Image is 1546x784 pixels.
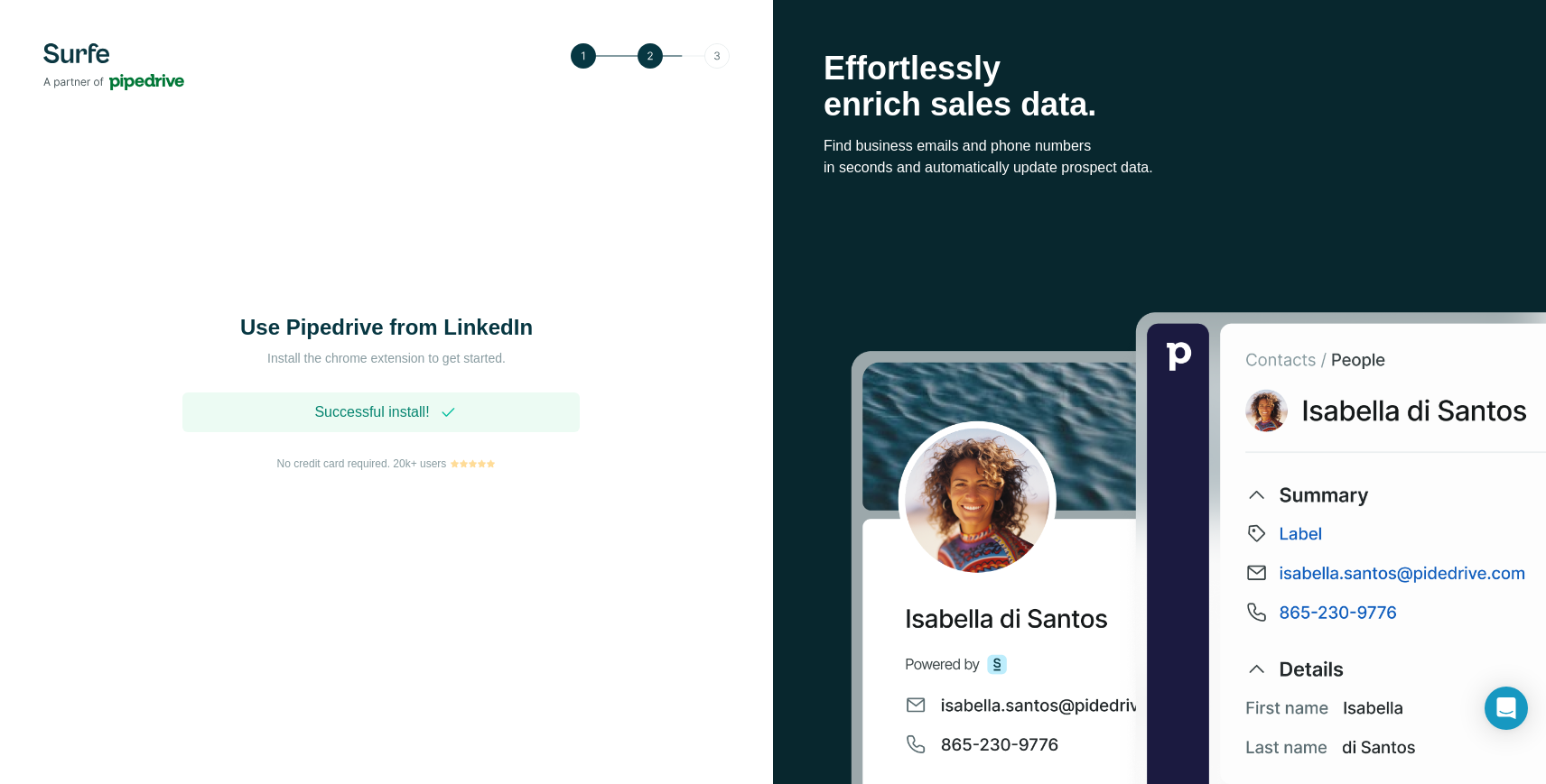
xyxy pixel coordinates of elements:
span: No credit card required. 20k+ users [277,456,447,472]
p: Install the chrome extension to get started. [206,349,567,367]
h1: Use Pipedrive from LinkedIn [206,313,567,342]
img: Step 2 [571,43,730,69]
span: Successful install! [314,401,429,423]
img: Surfe's logo [43,43,184,90]
p: Effortlessly [824,51,1495,87]
p: enrich sales data. [824,87,1495,123]
p: Find business emails and phone numbers [824,135,1495,157]
p: in seconds and automatically update prospect data. [824,157,1495,179]
img: Surfe Stock Photo - Selling good vibes [851,309,1546,784]
div: Open Intercom Messenger [1485,687,1528,730]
